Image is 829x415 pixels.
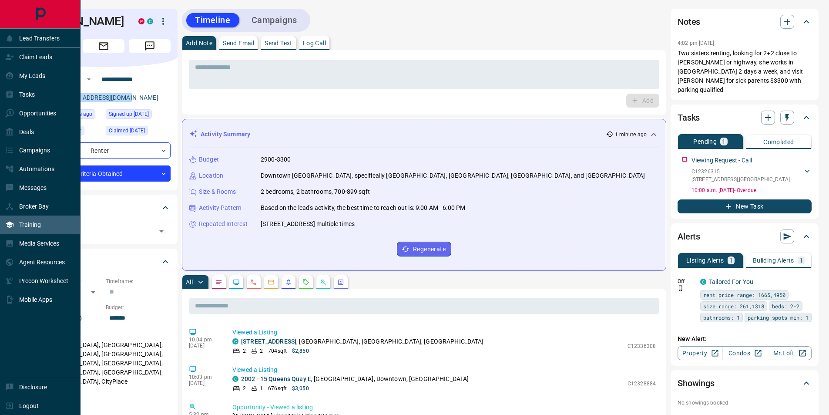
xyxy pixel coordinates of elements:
[292,347,309,355] p: $2,850
[243,347,246,355] p: 2
[678,285,684,291] svg: Push Notification Only
[147,18,153,24] div: condos.ca
[691,166,812,185] div: C12326315[STREET_ADDRESS],[GEOGRAPHIC_DATA]
[189,126,659,142] div: Activity Summary1 minute ago
[693,138,717,145] p: Pending
[268,347,287,355] p: 704 sqft
[37,142,171,159] div: Renter
[37,393,171,401] p: Motivation:
[772,302,799,310] span: beds: 2-2
[703,302,764,310] span: size range: 261,1318
[232,328,656,337] p: Viewed a Listing
[260,347,263,355] p: 2
[189,343,219,349] p: [DATE]
[678,11,812,32] div: Notes
[729,257,733,263] p: 1
[767,346,812,360] a: Mr.Loft
[303,40,326,46] p: Log Call
[241,337,484,346] p: , [GEOGRAPHIC_DATA], [GEOGRAPHIC_DATA], [GEOGRAPHIC_DATA]
[678,334,812,344] p: New Alert:
[60,94,158,101] a: [EMAIL_ADDRESS][DOMAIN_NAME]
[106,304,171,311] p: Budget:
[129,39,171,53] span: Message
[678,40,715,46] p: 4:02 pm [DATE]
[691,175,790,183] p: [STREET_ADDRESS] , [GEOGRAPHIC_DATA]
[397,242,451,256] button: Regenerate
[37,338,171,389] p: [GEOGRAPHIC_DATA], [GEOGRAPHIC_DATA], [GEOGRAPHIC_DATA], [GEOGRAPHIC_DATA], [GEOGRAPHIC_DATA], [G...
[686,257,724,263] p: Listing Alerts
[199,171,223,180] p: Location
[232,338,238,344] div: condos.ca
[37,14,125,28] h1: [PERSON_NAME]
[109,126,145,135] span: Claimed [DATE]
[722,346,767,360] a: Condos
[261,187,370,196] p: 2 bedrooms, 2 bathrooms, 700-899 sqft
[233,279,240,286] svg: Lead Browsing Activity
[261,155,291,164] p: 2900-3300
[186,13,239,27] button: Timeline
[37,251,171,272] div: Criteria
[285,279,292,286] svg: Listing Alerts
[302,279,309,286] svg: Requests
[37,330,171,338] p: Areas Searched:
[691,156,752,165] p: Viewing Request - Call
[215,279,222,286] svg: Notes
[763,139,794,145] p: Completed
[199,187,236,196] p: Size & Rooms
[709,278,753,285] a: Tailored For You
[186,279,193,285] p: All
[628,380,656,388] p: C12328884
[37,197,171,218] div: Tags
[678,199,812,213] button: New Task
[261,219,355,229] p: [STREET_ADDRESS] multiple times
[265,40,292,46] p: Send Text
[109,110,149,118] span: Signed up [DATE]
[320,279,327,286] svg: Opportunities
[201,130,250,139] p: Activity Summary
[678,226,812,247] div: Alerts
[250,279,257,286] svg: Calls
[703,313,740,322] span: bathrooms: 1
[678,49,812,94] p: Two sisters renting, looking for 2+2 close to [PERSON_NAME] or highway, she works in [GEOGRAPHIC_...
[243,385,246,392] p: 2
[232,365,656,375] p: Viewed a Listing
[703,290,785,299] span: rent price range: 1665,4950
[189,337,219,343] p: 10:04 pm
[189,374,219,380] p: 10:03 pm
[155,225,168,237] button: Open
[37,165,171,182] div: Criteria Obtained
[753,257,794,263] p: Building Alerts
[799,257,803,263] p: 1
[678,107,812,128] div: Tasks
[268,279,275,286] svg: Emails
[199,219,248,229] p: Repeated Interest
[189,380,219,386] p: [DATE]
[628,342,656,350] p: C12336308
[232,403,656,412] p: Opportunity - Viewed a listing
[691,168,790,175] p: C12326315
[223,40,254,46] p: Send Email
[268,385,287,392] p: 676 sqft
[678,346,722,360] a: Property
[678,373,812,394] div: Showings
[106,277,171,285] p: Timeframe:
[700,279,706,285] div: condos.ca
[241,375,311,382] a: 2002 - 15 Queens Quay E
[615,131,647,138] p: 1 minute ago
[241,338,296,345] a: [STREET_ADDRESS]
[138,18,144,24] div: property.ca
[678,111,700,125] h2: Tasks
[337,279,344,286] svg: Agent Actions
[199,203,242,213] p: Activity Pattern
[241,375,469,384] p: , [GEOGRAPHIC_DATA], Downtown, [GEOGRAPHIC_DATA]
[243,13,306,27] button: Campaigns
[691,186,812,194] p: 10:00 a.m. [DATE] - Overdue
[84,74,94,84] button: Open
[292,385,309,392] p: $3,050
[678,376,715,390] h2: Showings
[83,39,124,53] span: Email
[678,15,700,29] h2: Notes
[186,40,212,46] p: Add Note
[678,277,695,285] p: Off
[678,229,700,243] h2: Alerts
